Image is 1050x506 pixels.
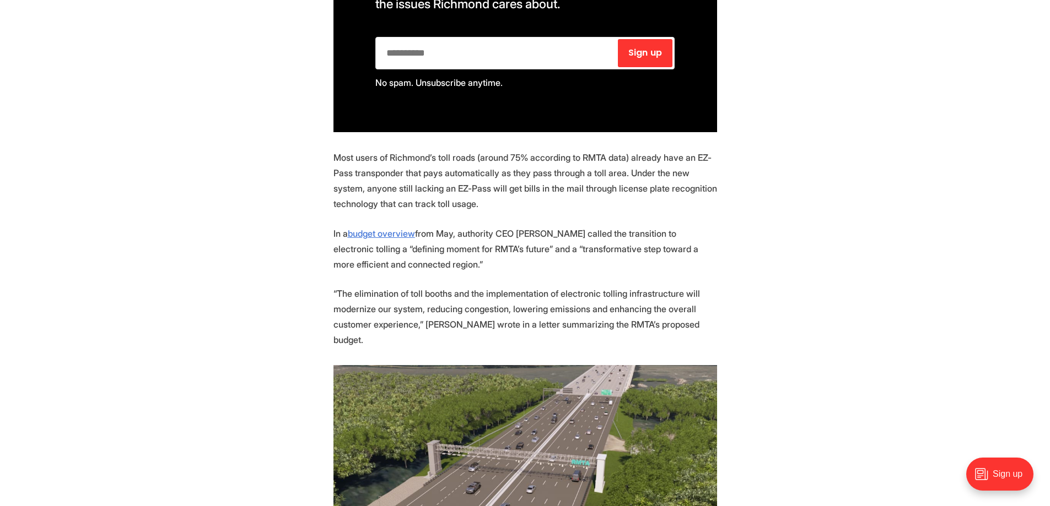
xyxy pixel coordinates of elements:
[333,286,717,347] p: “The elimination of toll booths and the implementation of electronic tolling infrastructure will ...
[348,228,415,239] a: budget overview
[333,226,717,272] p: In a from May, authority CEO [PERSON_NAME] called the transition to electronic tolling a “definin...
[618,39,673,67] button: Sign up
[333,150,717,211] p: Most users of Richmond’s toll roads (around 75% according to RMTA data) already have an EZ-Pass t...
[957,452,1050,506] iframe: portal-trigger
[628,48,662,57] span: Sign up
[375,77,503,88] span: No spam. Unsubscribe anytime.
